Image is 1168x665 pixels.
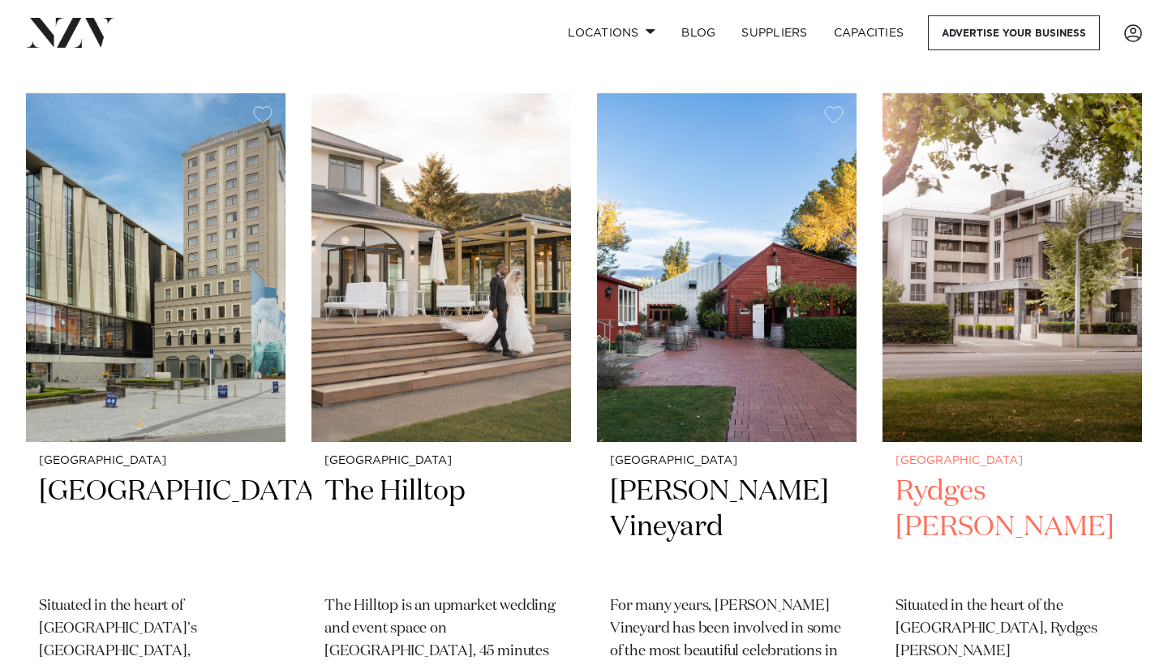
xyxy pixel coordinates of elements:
[610,474,844,583] h2: [PERSON_NAME] Vineyard
[928,15,1100,50] a: Advertise your business
[821,15,917,50] a: Capacities
[610,455,844,467] small: [GEOGRAPHIC_DATA]
[39,474,273,583] h2: [GEOGRAPHIC_DATA]
[39,455,273,467] small: [GEOGRAPHIC_DATA]
[555,15,668,50] a: Locations
[26,18,114,47] img: nzv-logo.png
[668,15,728,50] a: BLOG
[324,455,558,467] small: [GEOGRAPHIC_DATA]
[895,474,1129,583] h2: Rydges [PERSON_NAME]
[324,474,558,583] h2: The Hilltop
[895,455,1129,467] small: [GEOGRAPHIC_DATA]
[728,15,820,50] a: SUPPLIERS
